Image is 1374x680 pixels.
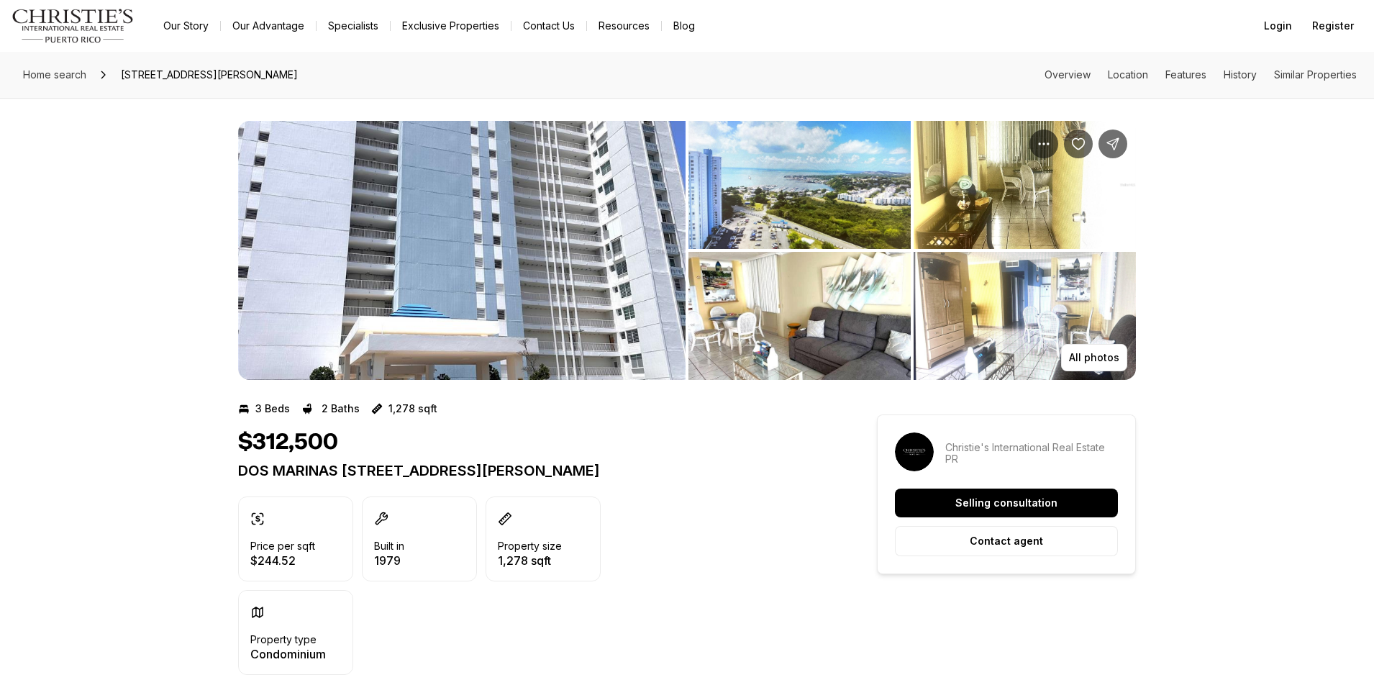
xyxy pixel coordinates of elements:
span: Home search [23,68,86,81]
p: 1,278 sqft [388,403,437,414]
button: View image gallery [688,252,911,380]
button: View image gallery [238,121,686,380]
a: Skip to: Similar Properties [1274,68,1357,81]
a: Skip to: Features [1165,68,1206,81]
button: Selling consultation [895,489,1118,517]
li: 1 of 7 [238,121,686,380]
p: All photos [1069,352,1119,363]
a: Blog [662,16,706,36]
a: Skip to: Location [1108,68,1148,81]
nav: Page section menu [1045,69,1357,81]
button: View image gallery [688,121,911,249]
button: Property options [1029,130,1058,158]
button: Save Property: DOS MARINAS II VIEW AVE #2710 [1064,130,1093,158]
p: Condominium [250,648,326,660]
h1: $312,500 [238,429,338,456]
li: 2 of 7 [688,121,1136,380]
a: Home search [17,63,92,86]
p: 3 Beds [255,403,290,414]
a: Exclusive Properties [391,16,511,36]
button: Contact Us [511,16,586,36]
button: View image gallery [914,121,1136,249]
p: Contact agent [970,535,1043,547]
p: Selling consultation [955,497,1057,509]
p: Built in [374,540,404,552]
span: [STREET_ADDRESS][PERSON_NAME] [115,63,304,86]
img: logo [12,9,135,43]
a: Resources [587,16,661,36]
p: Price per sqft [250,540,315,552]
button: Login [1255,12,1301,40]
p: 1,278 sqft [498,555,562,566]
a: Our Advantage [221,16,316,36]
a: Specialists [317,16,390,36]
p: $244.52 [250,555,315,566]
p: 2 Baths [322,403,360,414]
p: DOS MARINAS [STREET_ADDRESS][PERSON_NAME] [238,462,825,479]
button: All photos [1061,344,1127,371]
p: Property type [250,634,317,645]
p: Property size [498,540,562,552]
div: Listing Photos [238,121,1136,380]
p: Christie's International Real Estate PR [945,442,1118,465]
button: Register [1304,12,1362,40]
a: Skip to: Overview [1045,68,1091,81]
a: Skip to: History [1224,68,1257,81]
button: Share Property: DOS MARINAS II VIEW AVE #2710 [1098,130,1127,158]
p: 1979 [374,555,404,566]
a: Our Story [152,16,220,36]
button: View image gallery [914,252,1136,380]
button: Contact agent [895,526,1118,556]
span: Login [1264,20,1292,32]
span: Register [1312,20,1354,32]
